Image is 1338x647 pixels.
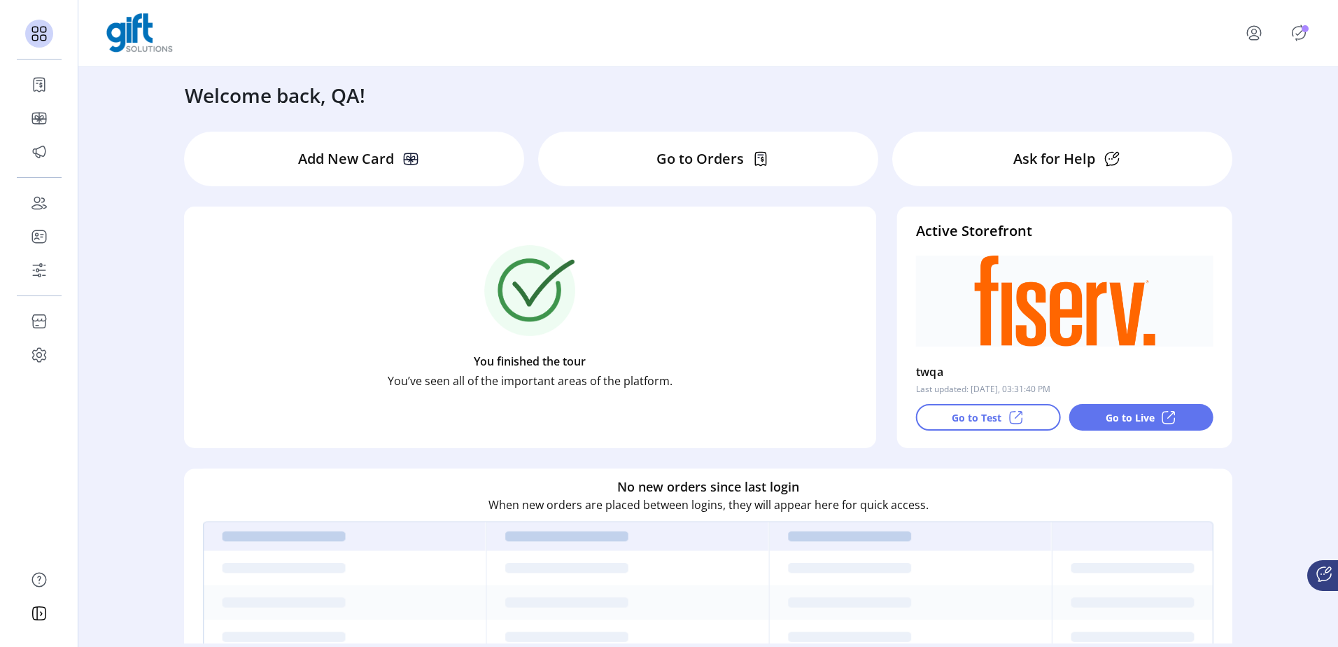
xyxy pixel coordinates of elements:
p: When new orders are placed between logins, they will appear here for quick access. [488,496,929,513]
p: Go to Orders [656,148,744,169]
p: You’ve seen all of the important areas of the platform. [388,373,672,389]
button: Publisher Panel [1288,22,1310,44]
h4: Active Storefront [916,221,1213,242]
p: You finished the tour [474,353,586,370]
p: twqa [916,361,944,383]
p: Ask for Help [1013,148,1095,169]
h6: No new orders since last login [617,478,799,496]
p: Last updated: [DATE], 03:31:40 PM [916,383,1050,396]
button: menu [1226,16,1288,50]
p: Go to Live [1106,410,1155,425]
p: Add New Card [298,148,394,169]
p: Go to Test [952,410,1001,425]
img: logo [106,13,173,53]
h3: Welcome back, QA! [185,81,365,110]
